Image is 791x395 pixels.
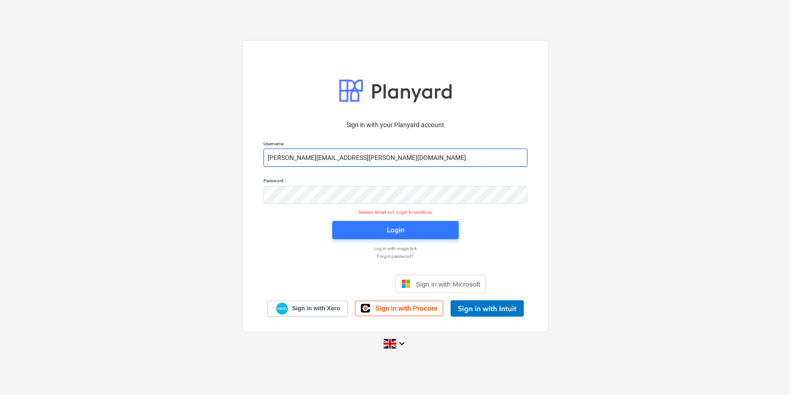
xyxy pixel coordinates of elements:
p: Sign in with your Planyard account [264,120,527,130]
a: Sign in with Procore [355,301,443,316]
input: Username [264,149,527,167]
iframe: Sign in with Google Button [300,274,393,294]
p: Password [264,178,527,185]
div: Login [387,224,404,236]
img: Microsoft logo [401,279,411,288]
a: Sign in with Xero [267,301,348,317]
iframe: Chat Widget [745,351,791,395]
span: Sign in with Microsoft [416,280,481,288]
img: Xero logo [276,303,288,315]
p: Username [264,141,527,149]
i: keyboard_arrow_down [396,338,407,349]
a: Log in with magic link [259,246,532,251]
a: Forgot password? [259,253,532,259]
p: Session timed out. Login to continue. [258,209,533,215]
span: Sign in with Procore [375,304,437,313]
span: Sign in with Xero [292,304,340,313]
button: Login [332,221,459,239]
